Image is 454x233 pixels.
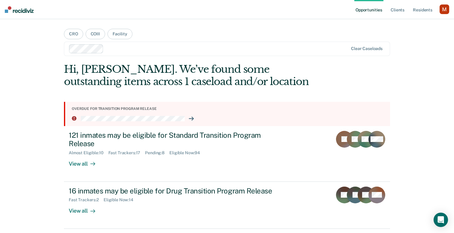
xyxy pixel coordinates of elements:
[69,202,102,214] div: View all
[434,213,448,227] div: Open Intercom Messenger
[72,107,385,111] div: Overdue for transition program release
[351,46,383,51] div: Clear caseloads
[69,155,102,167] div: View all
[108,150,145,155] div: Fast Trackers : 17
[86,29,105,39] button: COIII
[64,182,390,229] a: 16 inmates may be eligible for Drug Transition Program ReleaseFast Trackers:2Eligible Now:14View all
[69,197,104,202] div: Fast Trackers : 2
[64,29,83,39] button: CRO
[69,150,108,155] div: Almost Eligible : 10
[169,150,205,155] div: Eligible Now : 94
[5,6,34,13] img: Recidiviz
[107,29,132,39] button: Facility
[104,197,138,202] div: Eligible Now : 14
[64,63,325,88] div: Hi, [PERSON_NAME]. We’ve found some outstanding items across 1 caseload and/or location
[64,126,390,182] a: 121 inmates may be eligible for Standard Transition Program ReleaseAlmost Eligible:10Fast Tracker...
[145,150,169,155] div: Pending : 8
[69,187,280,195] div: 16 inmates may be eligible for Drug Transition Program Release
[69,131,280,148] div: 121 inmates may be eligible for Standard Transition Program Release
